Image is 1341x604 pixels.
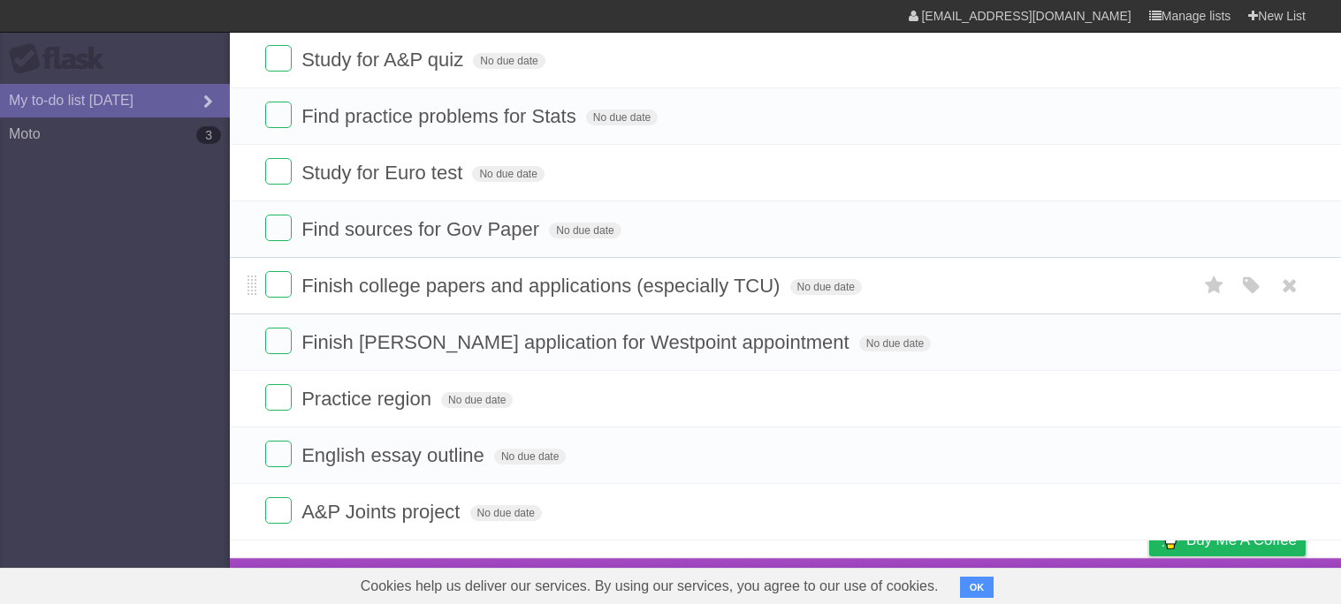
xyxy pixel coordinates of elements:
[7,104,1334,120] div: Options
[9,43,115,75] div: Flask
[7,88,1334,104] div: Delete
[301,218,544,240] span: Find sources for Gov Paper
[301,275,784,297] span: Finish college papers and applications (especially TCU)
[265,45,292,72] label: Done
[549,223,621,238] span: No due date
[301,501,464,523] span: A&P Joints project
[1198,271,1231,300] label: Star task
[7,120,1334,136] div: Sign out
[301,388,436,410] span: Practice region
[265,215,292,241] label: Done
[265,328,292,354] label: Done
[960,577,994,598] button: OK
[265,158,292,185] label: Done
[586,109,658,125] span: No due date
[473,53,545,69] span: No due date
[7,57,1334,72] div: Sort New > Old
[7,72,1334,88] div: Move To ...
[301,162,467,184] span: Study for Euro test
[470,505,542,521] span: No due date
[343,569,956,604] span: Cookies help us deliver our services. By using our services, you agree to our use of cookies.
[441,392,513,408] span: No due date
[790,279,862,295] span: No due date
[265,271,292,298] label: Done
[472,166,544,182] span: No due date
[265,441,292,467] label: Done
[859,336,931,351] span: No due date
[301,105,581,127] span: Find practice problems for Stats
[265,102,292,128] label: Done
[301,444,489,466] span: English essay outline
[7,41,1334,57] div: Sort A > Z
[301,331,854,353] span: Finish [PERSON_NAME] application for Westpoint appointment
[265,384,292,411] label: Done
[494,449,566,464] span: No due date
[196,126,221,144] b: 3
[7,7,370,23] div: Home
[265,497,292,524] label: Done
[301,49,468,71] span: Study for A&P quiz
